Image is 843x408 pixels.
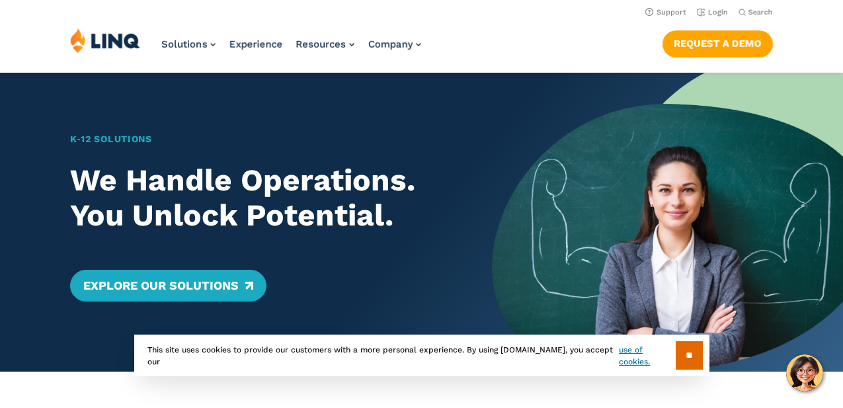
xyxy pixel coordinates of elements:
[70,270,266,302] a: Explore Our Solutions
[70,28,140,53] img: LINQ | K‑12 Software
[229,38,282,50] a: Experience
[70,132,458,146] h1: K‑12 Solutions
[161,38,216,50] a: Solutions
[697,8,728,17] a: Login
[134,335,709,376] div: This site uses cookies to provide our customers with a more personal experience. By using [DOMAIN...
[492,73,843,372] img: Home Banner
[296,38,346,50] span: Resources
[70,163,458,233] h2: We Handle Operations. You Unlock Potential.
[786,354,823,391] button: Hello, have a question? Let’s chat.
[662,30,773,57] a: Request a Demo
[368,38,421,50] a: Company
[748,8,773,17] span: Search
[161,28,421,71] nav: Primary Navigation
[161,38,207,50] span: Solutions
[619,344,675,368] a: use of cookies.
[296,38,354,50] a: Resources
[645,8,686,17] a: Support
[662,28,773,57] nav: Button Navigation
[368,38,413,50] span: Company
[739,7,773,17] button: Open Search Bar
